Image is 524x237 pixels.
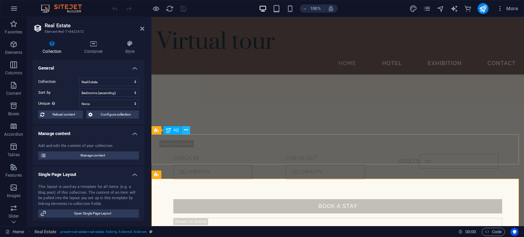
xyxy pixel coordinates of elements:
[46,110,81,119] span: Reload content
[485,228,502,236] span: Code
[59,228,147,236] span: . preset-real-estate-real-estate .hide-lg .hide-md .hide-sm
[5,50,23,55] p: Elements
[5,70,22,76] p: Columns
[33,40,74,55] h4: Collection
[48,209,137,218] span: Open Single Page Layout
[5,29,22,35] p: Favorites
[7,193,21,198] p: Images
[464,5,472,13] i: Commerce
[482,228,505,236] button: Code
[166,5,174,13] i: Reload page
[328,5,334,12] i: On resize automatically adjust zoom level to fit chosen device.
[149,230,152,234] i: This element is a customizable preset
[300,4,324,13] button: 100%
[74,40,115,55] h4: Container
[48,151,137,160] span: Manage content
[38,100,79,108] label: Unique
[94,110,137,119] span: Configure collection
[5,173,22,178] p: Features
[8,152,20,158] p: Tables
[152,4,160,13] button: Click here to leave preview mode and continue editing
[409,4,418,13] button: design
[497,5,518,12] span: More
[86,110,139,119] button: Configure collection
[34,228,153,236] nav: breadcrumb
[165,4,174,13] button: reload
[38,184,139,207] div: This layout is used as a template for all items (e.g. a blog post) of this collection. The conten...
[437,5,445,13] i: Navigator
[38,78,79,86] label: Collection
[478,3,489,14] button: publish
[34,228,57,236] span: Click to select. Double-click to edit
[45,23,144,29] h2: Real Estate
[38,110,83,119] button: Reload content
[5,228,24,236] a: Click to cancel selection. Double-click to open Pages
[39,4,90,13] img: Editor Logo
[479,5,487,13] i: Publish
[310,4,321,13] h6: 100%
[437,4,445,13] button: navigator
[8,111,19,117] p: Boxes
[174,128,179,132] span: H2
[9,213,19,219] p: Slider
[115,40,144,55] h4: Style
[33,125,144,138] h4: Manage content
[494,3,521,14] button: More
[510,228,519,236] button: Usercentrics
[465,228,476,236] span: 00 00
[409,5,417,13] i: Design (Ctrl+Alt+Y)
[38,209,139,218] button: Open Single Page Layout
[450,4,458,13] button: text_generator
[38,151,139,160] button: Manage content
[450,5,458,13] i: AI Writer
[464,4,472,13] button: commerce
[33,166,144,179] h4: Single Page Layout
[4,132,23,137] p: Accordion
[423,5,431,13] i: Pages (Ctrl+Alt+S)
[423,4,431,13] button: pages
[470,229,471,234] span: :
[45,29,131,35] h3: Element #ed-718422672
[33,60,144,72] h4: General
[458,228,476,236] h6: Session time
[6,91,21,96] p: Content
[38,89,79,97] label: Sort by
[38,143,139,149] div: Add and edit the content of your collection.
